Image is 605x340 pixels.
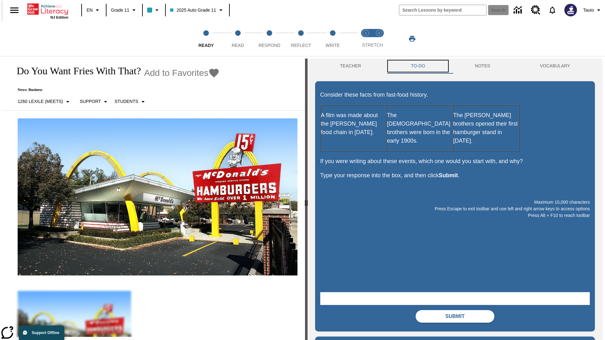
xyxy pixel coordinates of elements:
[515,59,595,74] button: VOCABULARY
[314,21,351,56] button: Write step 5 of 5
[258,43,280,48] span: Respond
[18,98,63,105] p: 1260 Lexile (Meets)
[320,91,590,99] p: Consider these facts from fast-food history.
[145,4,163,16] button: Class color is light blue. Change class color
[3,5,92,11] body: Maximum 10,000 characters Press Escape to exit toolbar and use left and right arrow keys to acces...
[365,31,366,35] text: 1
[510,2,527,19] a: Data Center
[450,59,515,74] button: NOTES
[84,4,104,16] button: Language: EN, Select a language
[357,21,375,56] button: Stretch Read step 1 of 2
[320,199,590,206] p: Maximum 10,000 characters
[32,331,59,335] span: Support Offline
[386,59,450,74] button: TO-DO
[111,7,129,14] span: Grade 11
[18,118,297,276] img: One of the first McDonald's stores, with the iconic red sign and golden arches.
[561,2,581,18] button: Select a new avatar
[315,59,595,74] div: Instructional Panel Tabs
[19,326,64,340] button: Support Offline
[581,4,605,16] button: Profile/Settings
[308,59,602,340] div: activity
[402,33,422,44] button: Print
[378,31,380,35] text: 2
[315,59,386,74] button: Teacher
[80,98,101,105] p: Support
[168,4,227,16] button: Class: 2025 Auto Grade 11, Select your class
[326,43,340,48] span: Write
[232,43,244,48] span: Read
[3,59,305,337] div: reading
[170,7,216,14] span: 2025 Auto Grade 11
[77,96,112,107] button: Scaffolds, Support
[15,96,74,107] button: Select Lexile, 1260 Lexile (Meets)
[320,212,590,219] p: Press Alt + F10 to reach toolbar
[370,21,388,56] button: Stretch Respond step 2 of 2
[439,172,458,178] strong: Submit
[114,98,138,105] p: Students
[87,7,93,14] span: EN
[527,2,544,19] a: Resource Center, Will open in new tab
[320,157,590,166] p: If you were writing about these events, which one would you start with, and why?
[362,42,383,48] span: STRETCH
[10,65,141,77] h1: Do You Want Fries With That?
[219,21,256,56] button: Read step 2 of 5
[27,2,68,19] div: Home
[5,1,24,20] button: Open side menu
[291,43,311,48] span: Reflect
[583,7,594,14] span: Tauto
[453,111,519,145] p: The [PERSON_NAME] brothers opened their first hamburger stand in [DATE].
[10,88,220,92] p: News: Business
[199,43,214,48] span: Ready
[50,15,68,19] span: NJ Edition
[399,5,486,15] input: search field
[320,171,590,180] p: Type your response into the box, and then click .
[387,111,452,145] p: The [DEMOGRAPHIC_DATA] brothers were born in the early 1900s.
[108,4,140,16] button: Grade: Grade 11, Select a grade
[251,21,288,56] button: Respond step 3 of 5
[416,310,494,323] button: Submit
[112,96,149,107] button: Select Student
[144,67,220,78] button: Add to Favorites - Do You Want Fries With That?
[144,68,208,78] span: Add to Favorites
[544,2,561,18] a: Notifications
[305,59,308,340] div: Press Enter or Spacebar and then press right and left arrow keys to move the slider
[321,111,386,137] p: A film was made about the [PERSON_NAME] food chain in [DATE].
[283,21,319,56] button: Reflect step 4 of 5
[564,4,577,16] img: Avatar
[188,21,224,56] button: Ready step 1 of 5
[320,206,590,212] p: Press Escape to exit toolbar and use left and right arrow keys to access options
